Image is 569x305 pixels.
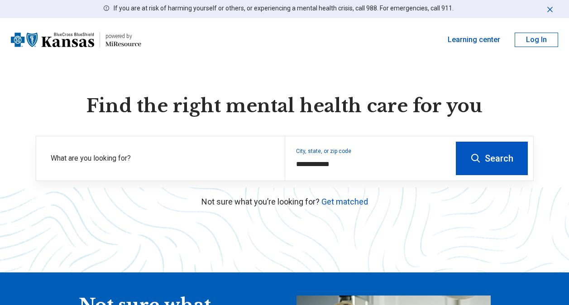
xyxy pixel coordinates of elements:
p: Not sure what you’re looking for? [36,195,534,208]
div: powered by [105,32,141,40]
button: Search [456,142,528,175]
a: Get matched [321,197,368,206]
img: Blue Cross Blue Shield Kansas [11,29,94,51]
a: Learning center [448,34,500,45]
p: If you are at risk of harming yourself or others, or experiencing a mental health crisis, call 98... [114,4,454,13]
h1: Find the right mental health care for you [36,94,534,118]
button: Log In [515,33,558,47]
a: Blue Cross Blue Shield Kansaspowered by [11,29,141,51]
label: What are you looking for? [51,153,274,164]
button: Dismiss [545,4,555,14]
